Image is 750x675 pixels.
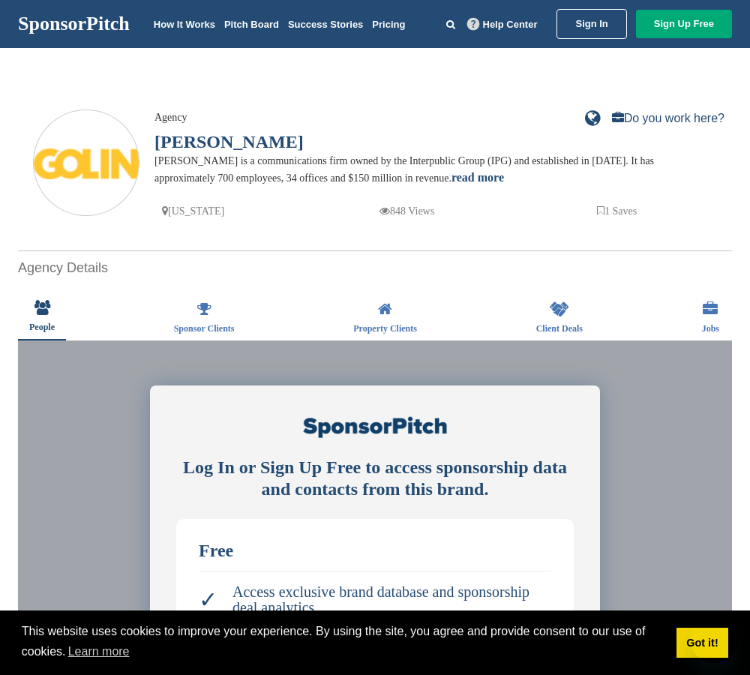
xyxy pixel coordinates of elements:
[690,615,738,663] iframe: Button to launch messaging window
[199,592,217,607] span: ✓
[154,19,215,30] a: How It Works
[29,322,55,331] span: People
[676,628,728,658] a: dismiss cookie message
[536,324,583,333] span: Client Deals
[66,640,132,663] a: learn more about cookies
[162,202,224,220] p: [US_STATE]
[556,9,626,39] a: Sign In
[174,324,235,333] span: Sponsor Clients
[154,153,679,187] div: [PERSON_NAME] is a communications firm owned by the Interpublic Group (IPG) and established in [D...
[597,202,637,220] p: 1 Saves
[353,324,417,333] span: Property Clients
[372,19,405,30] a: Pricing
[18,14,130,34] a: SponsorPitch
[702,324,719,333] span: Jobs
[176,457,574,500] div: Log In or Sign Up Free to access sponsorship data and contacts from this brand.
[18,258,732,278] h2: Agency Details
[154,132,304,151] a: [PERSON_NAME]
[224,19,279,30] a: Pitch Board
[199,577,551,623] li: Access exclusive brand database and sponsorship deal analytics
[199,541,551,559] div: Free
[636,10,732,38] a: Sign Up Free
[34,148,139,179] img: Sponsorpitch & Golin
[612,112,724,124] a: Do you work here?
[451,171,504,184] a: read more
[154,109,679,126] div: Agency
[464,16,541,33] a: Help Center
[379,202,434,220] p: 848 Views
[288,19,363,30] a: Success Stories
[22,622,664,663] span: This website uses cookies to improve your experience. By using the site, you agree and provide co...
